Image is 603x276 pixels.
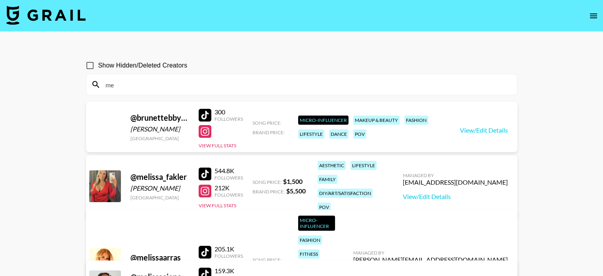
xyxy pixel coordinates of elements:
[318,189,373,198] div: diy/art/satisfaction
[214,267,243,275] div: 159.3K
[130,113,189,123] div: @ brunettebbyxo
[353,250,508,256] div: Managed By
[283,178,302,185] strong: $ 1,500
[298,249,320,259] div: fitness
[318,203,331,212] div: pov
[214,184,243,192] div: 212K
[130,253,189,262] div: @ melissaarras
[586,8,601,24] button: open drawer
[214,116,243,122] div: Followers
[253,129,285,135] span: Brand Price:
[318,161,346,170] div: aesthetic
[353,256,508,264] div: [PERSON_NAME][EMAIL_ADDRESS][DOMAIN_NAME]
[214,175,243,181] div: Followers
[298,235,322,245] div: fashion
[253,257,281,263] span: Song Price:
[298,116,348,125] div: Micro-Influencer
[130,172,189,182] div: @ melissa_fakler
[214,192,243,198] div: Followers
[6,6,86,25] img: Grail Talent
[130,135,189,141] div: [GEOGRAPHIC_DATA]
[329,129,348,139] div: dance
[130,184,189,192] div: [PERSON_NAME]
[98,61,188,70] span: Show Hidden/Deleted Creators
[298,129,324,139] div: lifestyle
[404,116,428,125] div: fashion
[199,143,236,149] button: View Full Stats
[286,187,306,195] strong: $ 5,500
[253,189,285,195] span: Brand Price:
[403,193,508,201] a: View/Edit Details
[130,195,189,201] div: [GEOGRAPHIC_DATA]
[298,216,335,231] div: Micro-Influencer
[214,245,243,253] div: 205.1K
[350,161,377,170] div: lifestyle
[460,126,508,134] a: View/Edit Details
[214,253,243,259] div: Followers
[403,178,508,186] div: [EMAIL_ADDRESS][DOMAIN_NAME]
[214,167,243,175] div: 544.8K
[130,125,189,133] div: [PERSON_NAME]
[199,203,236,208] button: View Full Stats
[353,129,366,139] div: pov
[101,78,512,91] input: Search by User Name
[214,108,243,116] div: 300
[318,175,337,184] div: family
[353,116,400,125] div: makeup & beauty
[253,179,281,185] span: Song Price:
[403,172,508,178] div: Managed By
[253,120,281,126] span: Song Price:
